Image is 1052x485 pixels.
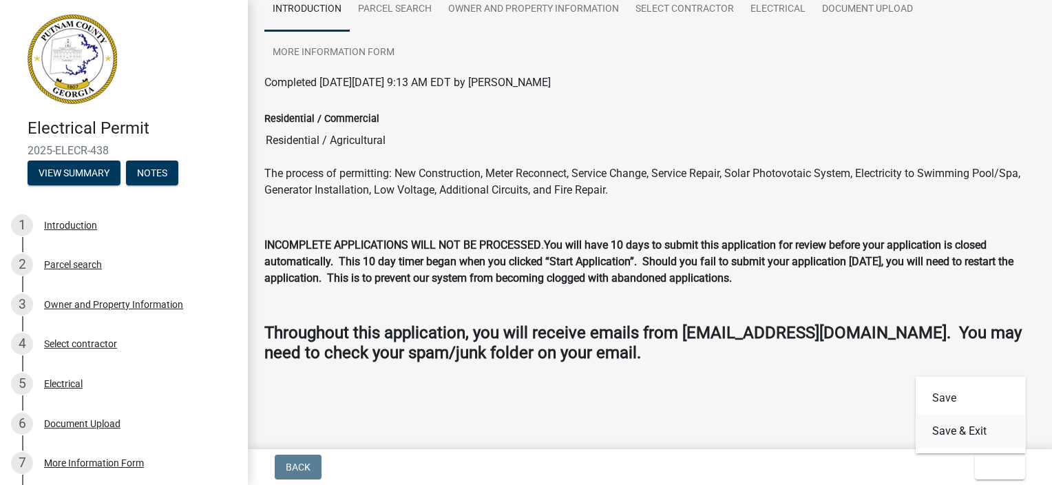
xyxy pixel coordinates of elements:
button: Save & Exit [916,415,1026,448]
span: Back [286,462,311,473]
span: Exit [986,462,1006,473]
div: Document Upload [44,419,120,429]
button: Exit [975,455,1025,479]
button: View Summary [28,161,120,185]
button: Save [916,382,1026,415]
div: 2 [11,254,33,276]
button: Notes [126,161,178,185]
wm-modal-confirm: Summary [28,168,120,179]
div: 7 [11,452,33,474]
img: Putnam County, Georgia [28,14,117,104]
div: 1 [11,214,33,236]
strong: Throughout this application, you will receive emails from [EMAIL_ADDRESS][DOMAIN_NAME]. You may n... [264,323,1022,362]
div: Owner and Property Information [44,300,183,309]
div: 4 [11,333,33,355]
p: . [264,237,1035,287]
p: The process of permitting: New Construction, Meter Reconnect, Service Change, Service Repair, Sol... [264,165,1035,198]
button: Back [275,455,322,479]
label: Residential / Commercial [264,114,379,124]
strong: INCOMPLETE APPLICATIONS WILL NOT BE PROCESSED [264,238,541,251]
div: Electrical [44,379,83,389]
h4: Electrical Permit [28,118,237,138]
div: Select contractor [44,339,117,349]
wm-modal-confirm: Notes [126,168,178,179]
a: More Information Form [264,31,403,75]
span: Completed [DATE][DATE] 9:13 AM EDT by [PERSON_NAME] [264,76,551,89]
div: More Information Form [44,458,144,468]
span: 2025-ELECR-438 [28,144,220,157]
div: Parcel search [44,260,102,269]
div: 6 [11,413,33,435]
div: 5 [11,373,33,395]
div: 3 [11,293,33,316]
strong: You will have 10 days to submit this application for review before your application is closed aut... [264,238,1013,285]
div: Exit [916,376,1026,453]
div: Introduction [44,220,97,230]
